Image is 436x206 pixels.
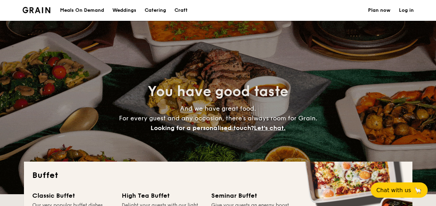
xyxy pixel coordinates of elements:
h2: Buffet [32,170,404,181]
div: High Tea Buffet [122,191,203,200]
button: Chat with us🦙 [371,182,428,198]
a: Logotype [23,7,51,13]
span: Chat with us [376,187,411,194]
img: Grain [23,7,51,13]
div: Seminar Buffet [211,191,292,200]
div: Classic Buffet [32,191,113,200]
span: 🦙 [414,186,422,194]
span: You have good taste [148,83,288,100]
span: Looking for a personalised touch? [151,124,254,132]
span: And we have great food. For every guest and any occasion, there’s always room for Grain. [119,105,317,132]
span: Let's chat. [254,124,285,132]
